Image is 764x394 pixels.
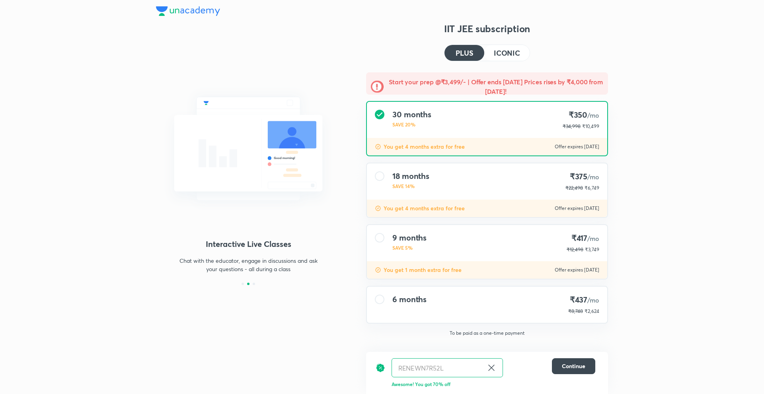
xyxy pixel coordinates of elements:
span: /mo [587,234,599,243]
p: Offer expires [DATE] [555,267,599,273]
img: chat_with_educator_6cb3c64761.svg [156,80,341,218]
h4: PLUS [456,49,473,56]
p: SAVE 20% [392,121,431,128]
p: ₹8,748 [568,308,583,315]
span: ₹10,499 [582,123,599,129]
h4: 6 months [392,295,427,304]
h4: ₹350 [563,110,599,120]
p: ₹12,498 [567,246,583,253]
h4: ICONIC [494,49,520,56]
h4: ₹437 [568,295,599,305]
h4: ₹417 [567,233,599,244]
img: discount [375,267,381,273]
img: - [371,80,384,93]
p: Offer expires [DATE] [555,205,599,212]
span: /mo [587,111,599,119]
h5: Start your prep @₹3,499/- | Offer ends [DATE] Prices rises by ₹4,000 from [DATE]! [388,77,603,96]
p: You get 4 months extra for free [384,204,465,212]
p: SAVE 5% [392,244,427,251]
p: Chat with the educator, engage in discussions and ask your questions - all during a class [179,256,318,273]
p: You get 1 month extra for free [384,266,462,274]
p: ₹22,498 [565,184,583,192]
p: Awesome! You got 70% off [392,380,595,388]
p: ₹34,998 [563,123,581,130]
span: ₹6,749 [585,185,599,191]
p: You get 4 months extra for free [384,143,465,151]
span: /mo [587,173,599,181]
h4: 30 months [392,110,431,119]
span: Continue [562,362,585,370]
span: ₹3,749 [585,246,599,252]
p: To be paid as a one-time payment [360,330,614,336]
button: Continue [552,358,595,374]
img: discount [375,205,381,212]
h4: ₹375 [565,171,599,182]
h4: 9 months [392,233,427,243]
img: discount [375,144,381,150]
span: ₹2,624 [585,308,599,314]
span: /mo [587,296,599,304]
h4: Interactive Live Classes [156,238,341,250]
img: Company Logo [156,6,220,16]
input: Have a referral code? [392,359,483,377]
p: Offer expires [DATE] [555,144,599,150]
img: discount [376,358,385,377]
button: ICONIC [484,45,530,61]
h4: 18 months [392,171,429,181]
p: SAVE 14% [392,182,429,190]
button: PLUS [444,45,484,61]
h3: IIT JEE subscription [366,22,608,35]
